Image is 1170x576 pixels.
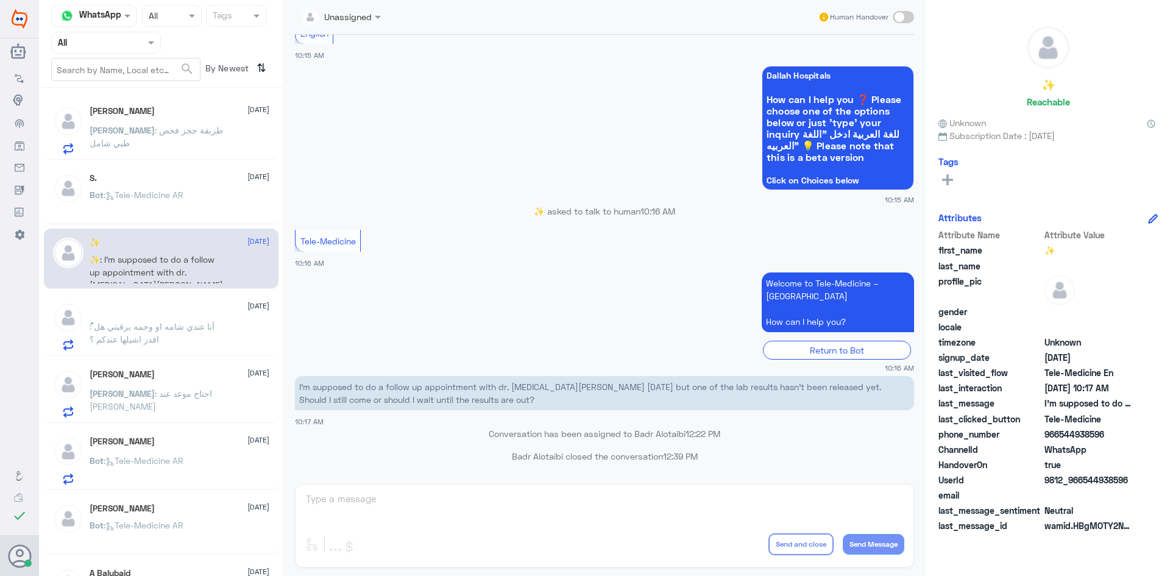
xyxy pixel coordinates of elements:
[52,59,200,80] input: Search by Name, Local etc…
[663,451,698,461] span: 12:39 PM
[53,173,83,204] img: defaultAdmin.png
[1044,397,1133,410] span: I’m supposed to do a follow up appointment with dr. Syeda Mumtaza today but one of the lab result...
[938,519,1042,532] span: last_message_id
[247,104,269,115] span: [DATE]
[1044,474,1133,486] span: 9812_966544938596
[90,106,155,116] h5: Abdulrhman
[1044,489,1133,502] span: null
[53,436,83,467] img: defaultAdmin.png
[104,520,183,530] span: : Tele-Medicine AR
[247,171,269,182] span: [DATE]
[211,9,232,24] div: Tags
[295,418,324,425] span: 10:17 AM
[1044,458,1133,471] span: true
[257,58,266,78] i: ⇅
[938,351,1042,364] span: signup_date
[938,336,1042,349] span: timezone
[90,173,97,183] h5: S.
[1044,305,1133,318] span: null
[58,7,76,25] img: whatsapp.png
[295,427,914,440] p: Conversation has been assigned to Badr Alotaibi
[200,58,252,82] span: By Newest
[295,51,324,59] span: 10:15 AM
[938,321,1042,333] span: locale
[938,212,982,223] h6: Attributes
[938,397,1042,410] span: last_message
[300,236,356,246] span: Tele-Medicine
[938,382,1042,394] span: last_interaction
[90,436,155,447] h5: ali alhwiriny
[1044,351,1133,364] span: 2025-08-10T07:15:22.048Z
[53,503,83,534] img: defaultAdmin.png
[938,244,1042,257] span: first_name
[90,238,100,248] h5: ✨
[1041,78,1055,92] h5: ✨
[247,236,269,247] span: [DATE]
[938,229,1042,241] span: Attribute Name
[938,116,986,129] span: Unknown
[768,533,834,555] button: Send and close
[1044,336,1133,349] span: Unknown
[938,129,1158,142] span: Subscription Date : [DATE]
[885,363,914,373] span: 10:16 AM
[300,28,328,38] span: English
[938,413,1042,425] span: last_clicked_button
[247,368,269,379] span: [DATE]
[8,544,31,567] button: Avatar
[1044,443,1133,456] span: 2
[90,190,104,200] span: Bot
[180,62,194,76] span: search
[938,275,1042,303] span: profile_pic
[767,71,909,80] span: Dallah Hospitals
[1044,382,1133,394] span: 2025-08-10T07:17:09.119Z
[295,259,324,267] span: 10:16 AM
[90,503,155,514] h5: عبدالرحمن
[938,489,1042,502] span: email
[763,341,911,360] div: Return to Bot
[1044,428,1133,441] span: 966544938596
[938,366,1042,379] span: last_visited_flow
[90,125,223,148] span: : طريقة حجز فحص طبي شامل
[938,458,1042,471] span: HandoverOn
[12,508,27,523] i: check
[938,156,959,167] h6: Tags
[90,254,225,341] span: : I’m supposed to do a follow up appointment with dr. [MEDICAL_DATA][PERSON_NAME] [DATE] but one ...
[830,12,888,23] span: Human Handover
[938,474,1042,486] span: UserId
[104,190,183,200] span: : Tele-Medicine AR
[938,305,1042,318] span: gender
[1044,244,1133,257] span: ✨
[295,205,914,218] p: ✨ asked to talk to human
[1044,519,1133,532] span: wamid.HBgMOTY2NTQ0OTM4NTk2FQIAEhgUM0EyMjA0RkVDM0Y0OENEREQwNEQA
[1044,413,1133,425] span: Tele-Medicine
[104,455,183,466] span: : Tele-Medicine AR
[885,194,914,205] span: 10:15 AM
[90,455,104,466] span: Bot
[247,502,269,513] span: [DATE]
[1044,366,1133,379] span: Tele-Medicine En
[53,302,83,333] img: defaultAdmin.png
[640,206,675,216] span: 10:16 AM
[686,428,720,439] span: 12:22 PM
[767,176,909,185] span: Click on Choices below
[1027,96,1070,107] h6: Reachable
[90,125,155,135] span: [PERSON_NAME]
[938,260,1042,272] span: last_name
[12,9,27,29] img: Widebot Logo
[938,504,1042,517] span: last_message_sentiment
[53,238,83,268] img: defaultAdmin.png
[53,369,83,400] img: defaultAdmin.png
[767,93,909,163] span: How can I help you ❓ Please choose one of the options below or just 'type' your inquiry للغة العر...
[295,376,914,410] p: 10/8/2025, 10:17 AM
[762,272,914,332] p: 10/8/2025, 10:16 AM
[1044,275,1075,305] img: defaultAdmin.png
[90,321,214,344] span: : أنا عندي شامه او وحمه برقبتي هل اقدر اشيلها عندكم ؟
[843,534,904,555] button: Send Message
[180,59,194,79] button: search
[90,254,100,265] span: ✨
[1044,229,1133,241] span: Attribute Value
[247,300,269,311] span: [DATE]
[247,435,269,446] span: [DATE]
[938,443,1042,456] span: ChannelId
[53,106,83,137] img: defaultAdmin.png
